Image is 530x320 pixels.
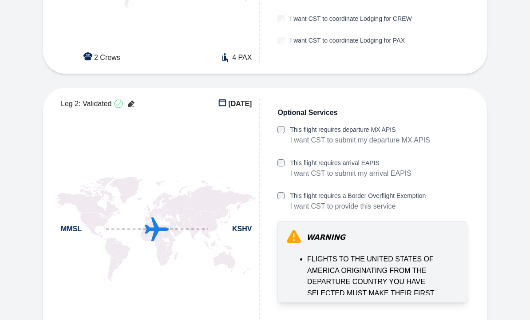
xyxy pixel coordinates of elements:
span: WARNING [306,233,345,243]
span: 2 Crews [94,53,120,63]
span: 4 PAX [232,53,252,63]
p: I want CST to provide this service [290,201,426,213]
label: I want CST to coordinate Lodging for CREW [290,15,411,24]
label: I want CST to coordinate Lodging for PAX [290,36,405,46]
span: MMSL [61,224,82,235]
label: This flight requires a Border Overflight Exemption [290,192,426,201]
p: I want CST to submit my departure MX APIS [290,135,430,146]
span: [DATE] [228,99,252,110]
span: Leg 2: Validated [61,99,111,110]
label: This flight requires departure MX APIS [290,126,430,135]
p: I want CST to submit my arrival EAPIS [290,168,411,180]
span: KSHV [232,224,252,235]
label: This flight requires arrival EAPIS [290,159,411,168]
span: Optional Services [277,108,337,119]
